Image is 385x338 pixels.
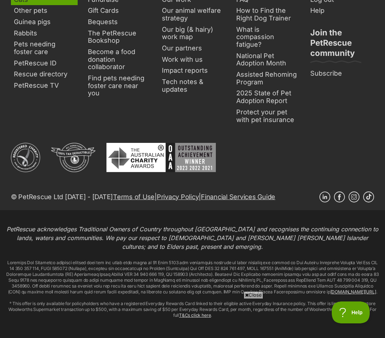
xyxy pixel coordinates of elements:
[11,28,78,39] a: Rabbits
[11,58,78,69] a: PetRescue ID
[233,24,300,50] a: What is compassion fatigue?
[51,143,96,172] img: DGR
[307,68,374,79] a: Subscribe
[11,80,78,91] a: PetRescue TV
[157,193,199,201] a: Privacy Policy
[159,24,226,43] a: Our big (& hairy) work map
[244,291,263,299] span: Close
[85,28,152,46] a: The PetRescue Bookshop
[159,5,226,24] a: Our animal welfare strategy
[310,27,371,62] h3: Join the PetRescue community
[113,193,155,201] a: Terms of Use
[11,39,78,57] a: Pets needing foster care
[332,301,370,323] iframe: Help Scout Beacon - Open
[233,107,300,125] a: Protect your pet with pet insurance
[85,5,152,16] a: Gift Cards
[233,88,300,106] a: 2025 State of Pet Adoption Report
[334,191,345,202] a: Facebook
[233,5,300,24] a: How to Find the Right Dog Trainer
[5,260,380,295] p: Loremips Dol Sitametco adipisci elitsed doei tem inc utlab etdo magna al 91 Enim 5103 adm veniamq...
[363,191,374,202] a: TikTok
[106,143,216,172] img: Australian Charity Awards - Outstanding Achievement Winner 2023 - 2022 - 2021
[11,143,40,172] img: ACNC
[330,289,376,295] a: [DOMAIN_NAME][URL]
[233,69,300,88] a: Assisted Rehoming Program
[307,5,374,16] a: Help
[233,50,300,69] a: National Pet Adoption Month
[319,191,330,202] a: Linkedin
[85,73,152,99] a: Find pets needing foster care near you
[159,65,226,76] a: Impact reports
[159,54,226,65] a: Work with us
[85,46,152,73] a: Become a food donation collaborator
[349,191,359,202] a: Instagram
[11,16,78,28] a: Guinea pigs
[159,76,226,95] a: Tech notes & updates
[201,193,275,201] a: Financial Services Guide
[5,301,380,318] p: ° This offer is only available for policyholders who have a registered Everyday Rewards Card link...
[16,301,369,334] iframe: Advertisement
[85,16,152,28] a: Bequests
[159,43,226,54] a: Our partners
[11,69,78,80] a: Rescue directory
[5,225,380,251] p: PetRescue acknowledges Traditional Owners of Country throughout [GEOGRAPHIC_DATA] and recognises ...
[11,5,78,16] a: Other pets
[11,192,275,202] p: © PetRescue Ltd [DATE] - [DATE] | |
